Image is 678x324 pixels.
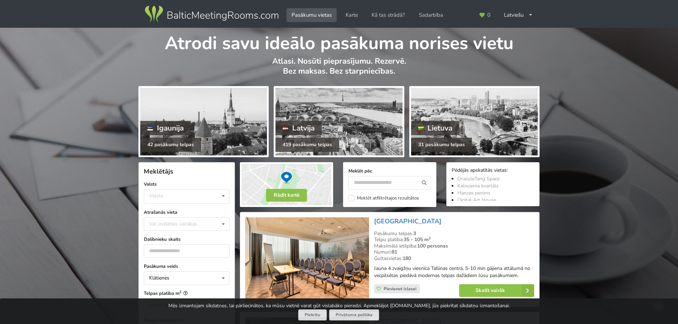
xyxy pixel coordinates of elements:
[459,284,534,297] a: Skatīt vairāk
[452,168,534,174] div: Pēdējās apskatītās vietas:
[149,193,163,199] div: Valsts
[348,168,431,175] label: Meklēt pēc
[417,243,448,249] strong: 100 personas
[144,290,230,297] label: Telpas platība m
[374,230,534,237] div: Pasākumu telpas:
[144,236,230,243] label: Dalībnieku skaits
[374,255,534,262] div: Gultasvietas:
[143,4,280,24] img: Baltic Meeting Rooms
[499,8,538,22] div: Latviešu
[411,138,472,152] div: 31 pasākumu telpas
[429,235,431,241] sup: 2
[287,8,337,22] a: Pasākumu vietas
[149,276,169,281] div: Klātienes
[404,236,431,243] strong: 35 - 105 m
[457,175,500,182] a: OraculeTang Space
[275,138,339,152] div: 419 pasākumu telpas
[409,86,540,157] a: Lietuva 31 pasākumu telpas
[275,121,322,135] div: Latvija
[341,8,363,22] a: Karte
[138,56,540,84] p: Atlasi. Nosūti pieprasījumu. Rezervē. Bez maksas. Bez starpniecības.
[240,162,333,207] img: Rādīt kartē
[374,237,534,243] div: Telpu platība:
[144,181,230,188] label: Valsts
[147,220,213,228] div: Var izvēlēties vairākas
[274,86,404,157] a: Latvija 419 pasākumu telpas
[329,309,379,320] a: Privātuma politika
[413,230,416,237] strong: 3
[138,86,269,157] a: Igaunija 42 pasākumu telpas
[245,217,369,302] img: Viesnīca | Tallina | Centennial Hotel Tallinn
[266,189,307,202] button: Rādīt kartē
[367,8,410,22] a: Kā tas strādā?
[384,286,416,292] span: Pievienot izlasei
[414,8,448,22] a: Sadarbība
[374,265,534,279] p: Jauna 4 zvaigžņu viesnīca Tallinas centrā, 5-10 min gājiena attālumā no vecpilsētas piedāvā moder...
[144,209,230,216] label: Atrašanās vieta
[348,195,419,201] label: Meklēt atfiltrētajos rezultātos
[457,197,496,203] a: Digital Art House
[411,121,460,135] div: Lietuva
[144,263,230,270] label: Pasākuma veids
[457,182,499,189] a: Kalnciema kvartāls
[374,217,441,225] a: [GEOGRAPHIC_DATA]
[391,249,397,255] strong: 81
[457,190,490,196] a: Hanzas perons
[140,121,191,135] div: Igaunija
[179,290,182,294] sup: 2
[138,28,540,55] h1: Atrodi savu ideālo pasākuma norises vietu
[140,138,201,152] div: 42 pasākumu telpas
[298,309,327,320] button: Piekrītu
[487,12,490,18] span: 0
[144,167,173,176] span: Meklētājs
[403,255,411,262] strong: 180
[374,243,534,249] div: Maksimālā ietilpība:
[374,249,534,255] div: Numuri:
